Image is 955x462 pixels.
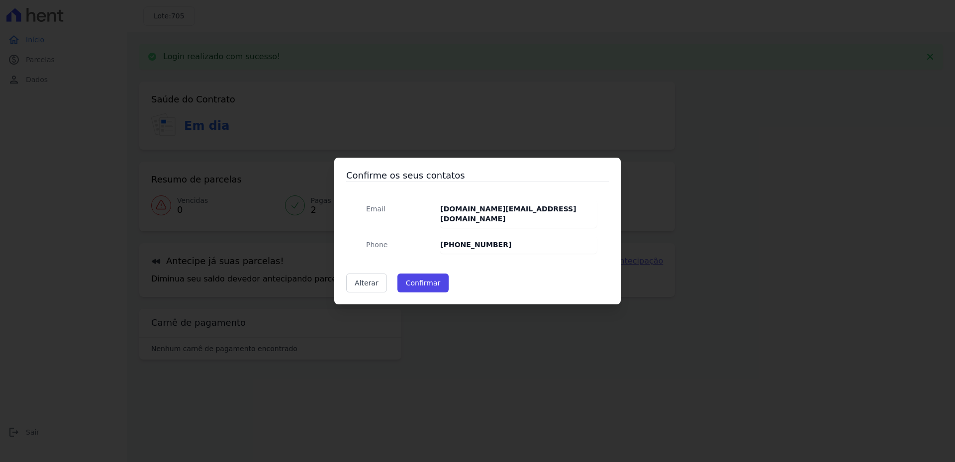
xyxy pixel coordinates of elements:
[366,205,385,213] span: translation missing: pt-BR.public.contracts.modal.confirmation.email
[346,274,387,292] a: Alterar
[366,241,387,249] span: translation missing: pt-BR.public.contracts.modal.confirmation.phone
[440,205,576,223] strong: [DOMAIN_NAME][EMAIL_ADDRESS][DOMAIN_NAME]
[397,274,449,292] button: Confirmar
[440,241,511,249] strong: [PHONE_NUMBER]
[346,170,609,182] h3: Confirme os seus contatos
